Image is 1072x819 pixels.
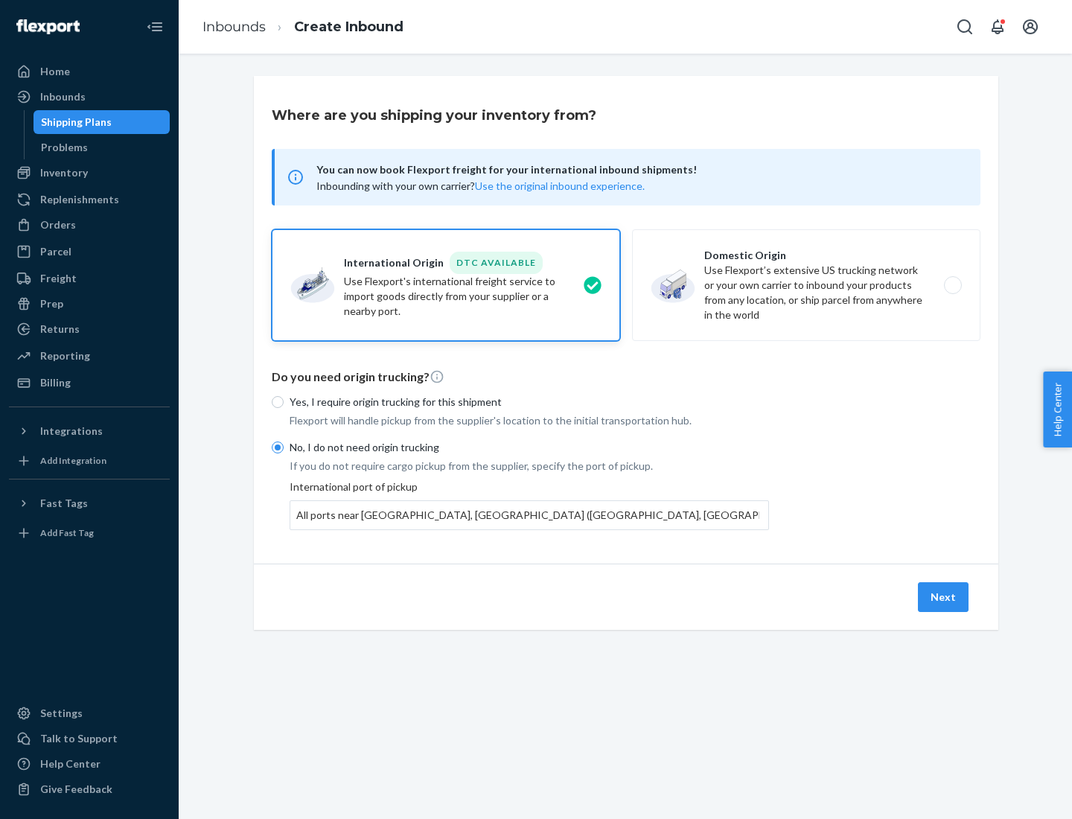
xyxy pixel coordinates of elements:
[9,161,170,185] a: Inventory
[9,60,170,83] a: Home
[272,369,980,386] p: Do you need origin trucking?
[40,217,76,232] div: Orders
[191,5,415,49] ol: breadcrumbs
[41,140,88,155] div: Problems
[9,491,170,515] button: Fast Tags
[40,192,119,207] div: Replenishments
[272,106,596,125] h3: Where are you shipping your inventory from?
[950,12,980,42] button: Open Search Box
[9,292,170,316] a: Prep
[202,19,266,35] a: Inbounds
[475,179,645,194] button: Use the original inbound experience.
[9,213,170,237] a: Orders
[9,344,170,368] a: Reporting
[40,296,63,311] div: Prep
[1015,12,1045,42] button: Open account menu
[1043,372,1072,447] button: Help Center
[294,19,403,35] a: Create Inbound
[290,479,769,530] div: International port of pickup
[140,12,170,42] button: Close Navigation
[40,526,94,539] div: Add Fast Tag
[16,19,80,34] img: Flexport logo
[9,521,170,545] a: Add Fast Tag
[272,442,284,453] input: No, I do not need origin trucking
[9,419,170,443] button: Integrations
[9,240,170,264] a: Parcel
[983,12,1012,42] button: Open notifications
[40,756,100,771] div: Help Center
[9,188,170,211] a: Replenishments
[40,348,90,363] div: Reporting
[40,424,103,439] div: Integrations
[40,165,88,180] div: Inventory
[9,371,170,395] a: Billing
[9,727,170,751] a: Talk to Support
[40,375,71,390] div: Billing
[40,271,77,286] div: Freight
[316,179,645,192] span: Inbounding with your own carrier?
[41,115,112,130] div: Shipping Plans
[40,496,88,511] div: Fast Tags
[40,322,80,337] div: Returns
[918,582,969,612] button: Next
[9,317,170,341] a: Returns
[40,731,118,746] div: Talk to Support
[40,454,106,467] div: Add Integration
[9,752,170,776] a: Help Center
[290,459,769,474] p: If you do not require cargo pickup from the supplier, specify the port of pickup.
[33,136,170,159] a: Problems
[9,777,170,801] button: Give Feedback
[9,701,170,725] a: Settings
[33,110,170,134] a: Shipping Plans
[40,706,83,721] div: Settings
[290,395,769,409] p: Yes, I require origin trucking for this shipment
[40,64,70,79] div: Home
[9,449,170,473] a: Add Integration
[9,85,170,109] a: Inbounds
[290,413,769,428] p: Flexport will handle pickup from the supplier's location to the initial transportation hub.
[316,161,963,179] span: You can now book Flexport freight for your international inbound shipments!
[40,89,86,104] div: Inbounds
[9,267,170,290] a: Freight
[290,440,769,455] p: No, I do not need origin trucking
[40,244,71,259] div: Parcel
[40,782,112,797] div: Give Feedback
[272,396,284,408] input: Yes, I require origin trucking for this shipment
